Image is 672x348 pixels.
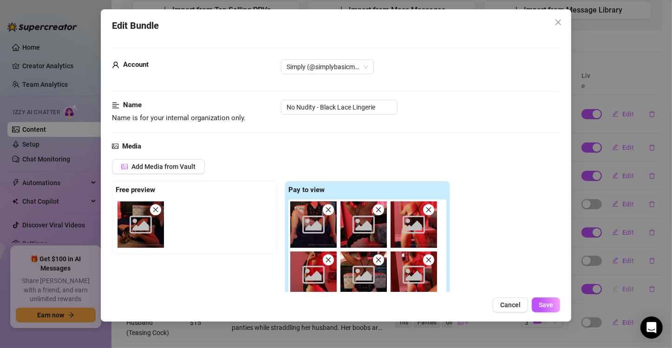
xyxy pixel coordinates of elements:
[375,257,382,263] span: close
[122,142,141,150] strong: Media
[555,19,562,26] span: close
[152,206,159,213] span: close
[539,301,553,309] span: Save
[112,59,119,71] span: user
[112,114,246,122] span: Name is for your internal organization only.
[551,19,566,26] span: Close
[640,316,663,339] div: Open Intercom Messenger
[425,257,432,263] span: close
[493,297,528,312] button: Cancel
[121,163,128,170] span: picture
[131,163,196,170] span: Add Media from Vault
[425,206,432,213] span: close
[287,60,368,74] span: Simply (@simplybasicmom)
[281,100,398,115] input: Enter a name
[288,186,325,194] strong: Pay to view
[375,206,382,213] span: close
[112,141,118,152] span: picture
[325,257,332,263] span: close
[112,100,119,111] span: align-left
[325,206,332,213] span: close
[500,301,521,309] span: Cancel
[116,186,155,194] strong: Free preview
[123,60,149,69] strong: Account
[532,297,560,312] button: Save
[112,19,159,33] span: Edit Bundle
[123,101,142,109] strong: Name
[551,15,566,30] button: Close
[112,159,205,174] button: Add Media from Vault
